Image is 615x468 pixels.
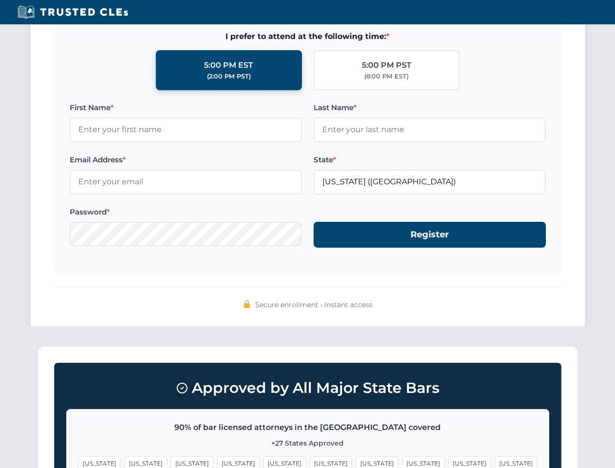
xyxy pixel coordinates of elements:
[207,72,251,81] div: (2:00 PM PST)
[364,72,409,81] div: (8:00 PM EST)
[70,154,302,166] label: Email Address
[362,59,411,72] div: 5:00 PM PST
[15,5,131,19] img: Trusted CLEs
[314,154,546,166] label: State
[243,300,251,308] img: 🔒
[255,299,373,310] span: Secure enrollment • Instant access
[314,222,546,248] button: Register
[66,375,549,401] h3: Approved by All Major State Bars
[70,117,302,142] input: Enter your first name
[70,206,302,218] label: Password
[70,170,302,194] input: Enter your email
[70,30,546,43] span: I prefer to attend at the following time:
[70,102,302,114] label: First Name
[314,117,546,142] input: Enter your last name
[314,102,546,114] label: Last Name
[78,421,537,434] p: 90% of bar licensed attorneys in the [GEOGRAPHIC_DATA] covered
[314,170,546,194] input: Florida (FL)
[204,59,253,72] div: 5:00 PM EST
[78,438,537,448] p: +27 States Approved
